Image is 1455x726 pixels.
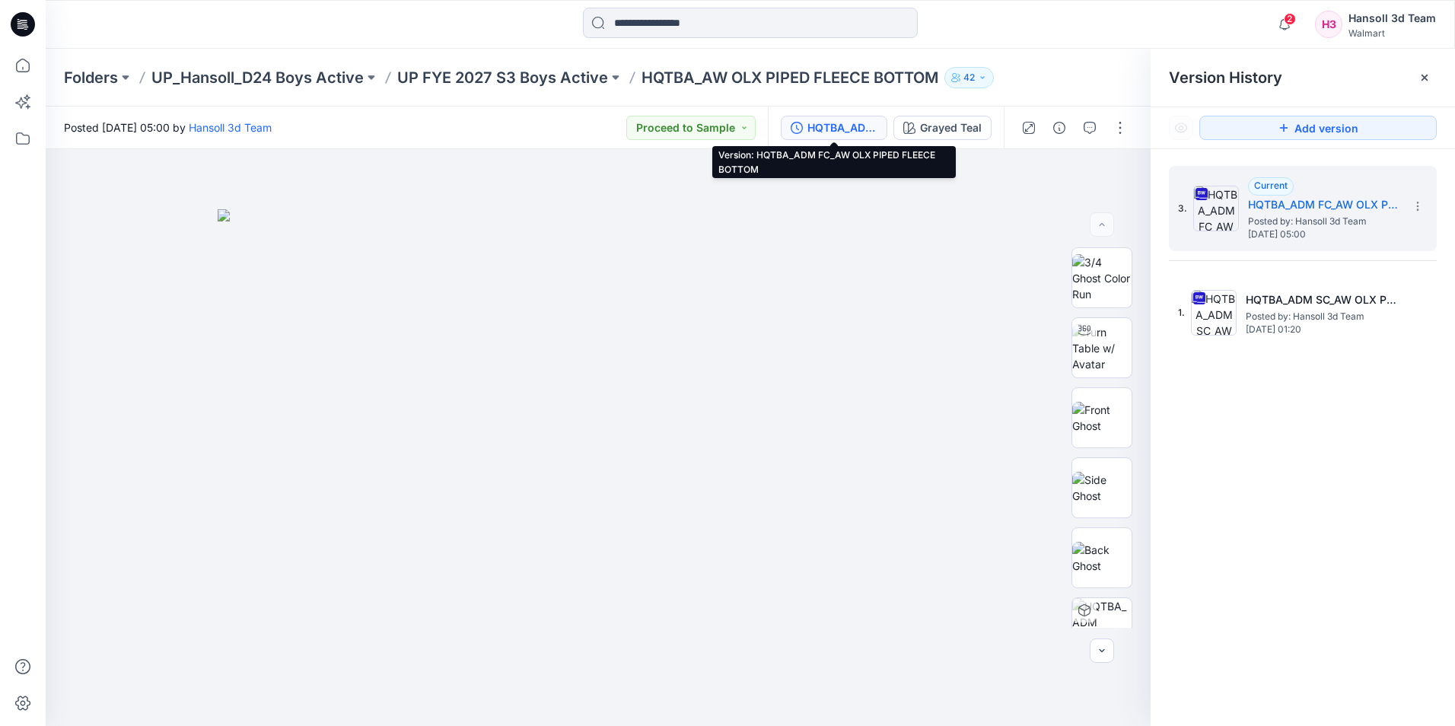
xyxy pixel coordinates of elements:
[189,121,272,134] a: Hansoll 3d Team
[1047,116,1071,140] button: Details
[1072,598,1132,658] img: HQTBA_ADM FC_AW OLX PIPED FLEECE BOTTOM Grayed Teal
[1348,9,1436,27] div: Hansoll 3d Team
[1199,116,1437,140] button: Add version
[1169,68,1282,87] span: Version History
[397,67,608,88] a: UP FYE 2027 S3 Boys Active
[781,116,887,140] button: HQTBA_ADM FC_AW OLX PIPED FLEECE BOTTOM
[920,119,982,136] div: Grayed Teal
[1072,472,1132,504] img: Side Ghost
[1248,214,1400,229] span: Posted by: Hansoll 3d Team
[1248,196,1400,214] h5: HQTBA_ADM FC_AW OLX PIPED FLEECE BOTTOM
[1348,27,1436,39] div: Walmart
[1248,229,1400,240] span: [DATE] 05:00
[1246,291,1398,309] h5: HQTBA_ADM SC_AW OLX PIPED FLEECE BOTTOM
[963,69,975,86] p: 42
[1315,11,1342,38] div: H3
[151,67,364,88] a: UP_Hansoll_D24 Boys Active
[1191,290,1237,336] img: HQTBA_ADM SC_AW OLX PIPED FLEECE BOTTOM
[218,209,979,726] img: eyJhbGciOiJIUzI1NiIsImtpZCI6IjAiLCJzbHQiOiJzZXMiLCJ0eXAiOiJKV1QifQ.eyJkYXRhIjp7InR5cGUiOiJzdG9yYW...
[1418,72,1431,84] button: Close
[944,67,994,88] button: 42
[642,67,938,88] p: HQTBA_AW OLX PIPED FLEECE BOTTOM
[1246,324,1398,335] span: [DATE] 01:20
[64,119,272,135] span: Posted [DATE] 05:00 by
[1072,402,1132,434] img: Front Ghost
[893,116,992,140] button: Grayed Teal
[1284,13,1296,25] span: 2
[1072,542,1132,574] img: Back Ghost
[1072,324,1132,372] img: Turn Table w/ Avatar
[1193,186,1239,231] img: HQTBA_ADM FC_AW OLX PIPED FLEECE BOTTOM
[1178,306,1185,320] span: 1.
[64,67,118,88] a: Folders
[1178,202,1187,215] span: 3.
[807,119,877,136] div: HQTBA_ADM FC_AW OLX PIPED FLEECE BOTTOM
[1169,116,1193,140] button: Show Hidden Versions
[1254,180,1288,191] span: Current
[1072,254,1132,302] img: 3/4 Ghost Color Run
[1246,309,1398,324] span: Posted by: Hansoll 3d Team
